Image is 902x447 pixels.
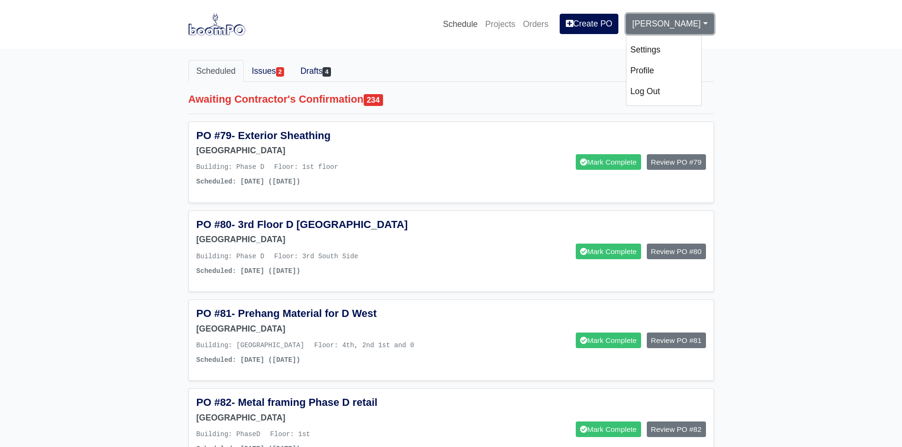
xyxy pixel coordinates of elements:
[196,324,444,334] h6: [GEOGRAPHIC_DATA]
[196,266,444,277] p: Scheduled: [DATE] ([DATE])
[626,35,702,106] div: [PERSON_NAME]
[232,307,376,319] span: - Prehang Material for D West
[647,154,706,170] a: Review PO #79
[482,14,519,35] a: Projects
[439,14,481,35] a: Schedule
[196,163,265,171] span: Building: Phase D
[196,396,444,409] h5: PO #82
[647,244,706,259] a: Review PO #80
[276,67,285,77] span: 2
[626,39,701,60] a: Settings
[576,333,641,348] a: Mark Complete
[626,14,714,34] a: [PERSON_NAME]
[576,244,641,259] a: Mark Complete
[626,81,701,102] a: Log Out
[196,146,444,156] h6: [GEOGRAPHIC_DATA]
[576,421,641,437] a: Mark Complete
[188,60,244,82] a: Scheduled
[647,421,706,437] a: Review PO #82
[196,176,444,187] p: Scheduled: [DATE] ([DATE])
[560,14,618,34] a: Create PO
[314,342,414,349] span: Floor: 4th, 2nd 1st and 0
[274,163,338,171] span: Floor: 1st floor
[626,60,701,81] a: Profile
[232,130,330,141] span: - Exterior Sheathing
[322,67,331,77] span: 4
[196,413,444,423] h6: [GEOGRAPHIC_DATA]
[292,60,339,82] a: Drafts
[364,94,383,106] span: 234
[244,60,293,82] a: Issues
[519,14,552,35] a: Orders
[196,307,444,320] h5: PO #81
[196,219,444,231] h5: PO #80
[196,130,444,142] h5: PO #79
[196,355,444,366] p: Scheduled: [DATE] ([DATE])
[232,219,408,230] span: - 3rd Floor D [GEOGRAPHIC_DATA]
[274,253,358,260] span: Floor: 3rd South Side
[270,430,310,438] span: Floor: 1st
[576,154,641,170] a: Mark Complete
[232,396,377,408] span: - Metal framing Phase D retail
[196,342,304,349] span: Building: [GEOGRAPHIC_DATA]
[196,430,260,438] span: Building: PhaseD
[196,253,265,260] span: Building: Phase D
[196,235,444,245] h6: [GEOGRAPHIC_DATA]
[647,333,706,348] a: Review PO #81
[188,93,714,106] h5: Awaiting Contractor's Confirmation
[188,13,245,35] img: boomPO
